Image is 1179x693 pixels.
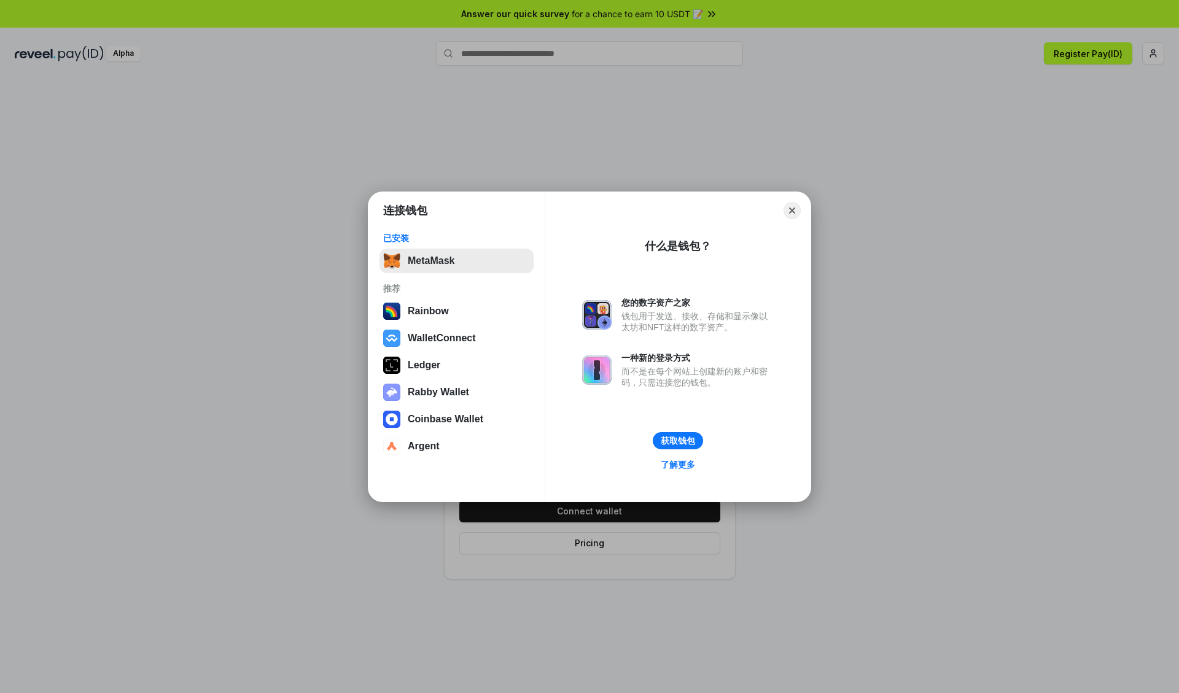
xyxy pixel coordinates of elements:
[784,202,801,219] button: Close
[661,459,695,470] div: 了解更多
[379,434,534,459] button: Argent
[379,380,534,405] button: Rabby Wallet
[408,414,483,425] div: Coinbase Wallet
[379,249,534,273] button: MetaMask
[621,311,774,333] div: 钱包用于发送、接收、存储和显示像以太坊和NFT这样的数字资产。
[621,352,774,363] div: 一种新的登录方式
[383,283,530,294] div: 推荐
[582,300,612,330] img: svg+xml,%3Csvg%20xmlns%3D%22http%3A%2F%2Fwww.w3.org%2F2000%2Fsvg%22%20fill%3D%22none%22%20viewBox...
[383,384,400,401] img: svg+xml,%3Csvg%20xmlns%3D%22http%3A%2F%2Fwww.w3.org%2F2000%2Fsvg%22%20fill%3D%22none%22%20viewBox...
[408,360,440,371] div: Ledger
[645,239,711,254] div: 什么是钱包？
[408,255,454,266] div: MetaMask
[383,233,530,244] div: 已安装
[383,330,400,347] img: svg+xml,%3Csvg%20width%3D%2228%22%20height%3D%2228%22%20viewBox%3D%220%200%2028%2028%22%20fill%3D...
[379,353,534,377] button: Ledger
[621,297,774,308] div: 您的数字资产之家
[408,306,449,317] div: Rainbow
[379,299,534,323] button: Rainbow
[408,333,476,344] div: WalletConnect
[582,355,612,385] img: svg+xml,%3Csvg%20xmlns%3D%22http%3A%2F%2Fwww.w3.org%2F2000%2Fsvg%22%20fill%3D%22none%22%20viewBox...
[383,203,427,218] h1: 连接钱包
[383,357,400,374] img: svg+xml,%3Csvg%20xmlns%3D%22http%3A%2F%2Fwww.w3.org%2F2000%2Fsvg%22%20width%3D%2228%22%20height%3...
[383,438,400,455] img: svg+xml,%3Csvg%20width%3D%2228%22%20height%3D%2228%22%20viewBox%3D%220%200%2028%2028%22%20fill%3D...
[383,303,400,320] img: svg+xml,%3Csvg%20width%3D%22120%22%20height%3D%22120%22%20viewBox%3D%220%200%20120%20120%22%20fil...
[621,366,774,388] div: 而不是在每个网站上创建新的账户和密码，只需连接您的钱包。
[379,326,534,350] button: WalletConnect
[379,407,534,432] button: Coinbase Wallet
[653,457,702,473] a: 了解更多
[408,387,469,398] div: Rabby Wallet
[653,432,703,449] button: 获取钱包
[661,435,695,446] div: 获取钱包
[383,411,400,428] img: svg+xml,%3Csvg%20width%3D%2228%22%20height%3D%2228%22%20viewBox%3D%220%200%2028%2028%22%20fill%3D...
[408,441,440,452] div: Argent
[383,252,400,269] img: svg+xml,%3Csvg%20fill%3D%22none%22%20height%3D%2233%22%20viewBox%3D%220%200%2035%2033%22%20width%...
